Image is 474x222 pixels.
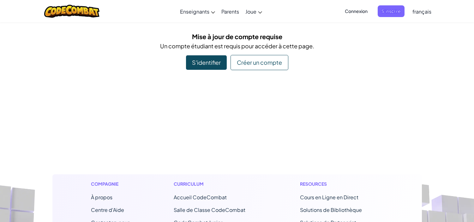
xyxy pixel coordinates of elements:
a: Cours en Ligne en Direct [300,194,358,201]
h1: Resources [300,181,383,187]
button: S'inscrire [378,5,405,17]
span: Enseignants [180,8,209,15]
a: Enseignants [177,3,218,20]
h5: Mise à jour de compte requise [57,32,417,41]
span: français [412,8,431,15]
img: CodeCombat logo [44,5,99,18]
a: Centre d'Aide [91,207,124,213]
p: Un compte étudiant est requis pour accéder à cette page. [57,41,417,51]
a: Salle de Classe CodeCombat [174,207,245,213]
a: français [409,3,435,20]
a: Solutions de Bibliothèque [300,207,362,213]
span: Joue [245,8,256,15]
div: S'identifier [186,55,227,70]
a: Parents [218,3,242,20]
span: Accueil CodeCombat [174,194,227,201]
button: Connexion [341,5,371,17]
a: À propos [91,194,112,201]
div: Créer un compte [231,55,288,70]
a: Joue [242,3,265,20]
h1: Curriculum [174,181,257,187]
h1: Compagnie [91,181,130,187]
